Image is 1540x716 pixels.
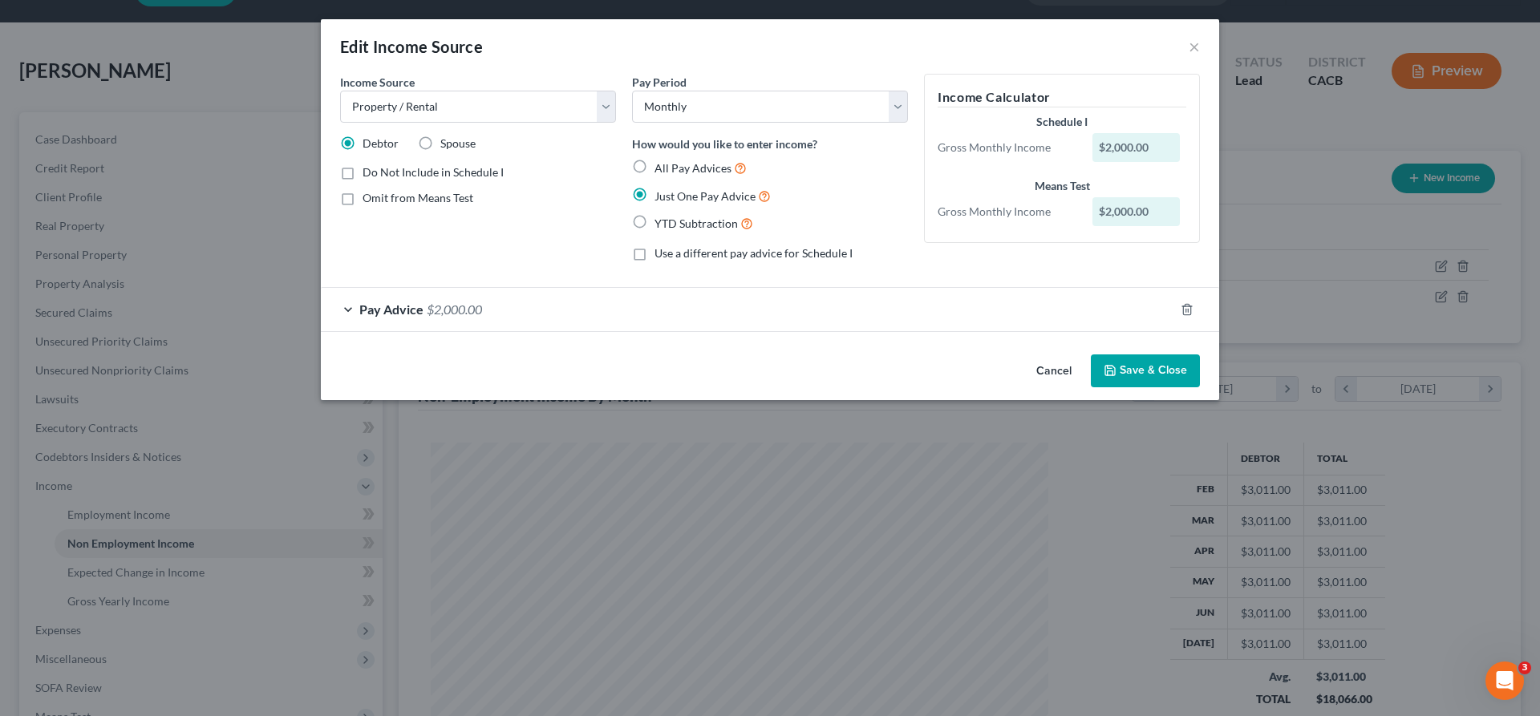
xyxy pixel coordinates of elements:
h5: Income Calculator [938,87,1186,107]
div: Gross Monthly Income [930,140,1084,156]
div: $2,000.00 [1092,197,1181,226]
button: Cancel [1023,356,1084,388]
button: × [1189,37,1200,56]
button: Save & Close [1091,354,1200,388]
iframe: Intercom live chat [1485,661,1524,700]
span: Spouse [440,136,476,150]
div: $2,000.00 [1092,133,1181,162]
span: Income Source [340,75,415,89]
div: Schedule I [938,114,1186,130]
span: Use a different pay advice for Schedule I [654,246,853,260]
span: Do Not Include in Schedule I [363,165,504,179]
span: Omit from Means Test [363,191,473,204]
label: Pay Period [632,74,687,91]
div: Edit Income Source [340,35,483,58]
span: 3 [1518,661,1531,674]
div: Means Test [938,178,1186,194]
span: All Pay Advices [654,161,731,175]
div: Gross Monthly Income [930,204,1084,220]
label: How would you like to enter income? [632,136,817,152]
span: Debtor [363,136,399,150]
span: Just One Pay Advice [654,189,756,203]
span: $2,000.00 [427,301,482,317]
span: YTD Subtraction [654,216,738,230]
span: Pay Advice [359,301,423,317]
